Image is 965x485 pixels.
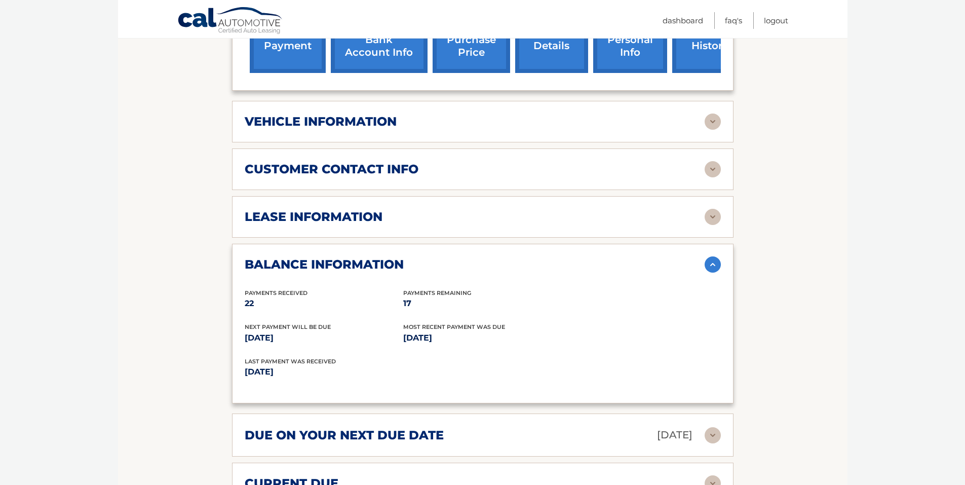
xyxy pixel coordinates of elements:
p: [DATE] [403,331,562,345]
img: accordion-rest.svg [705,209,721,225]
span: Payments Remaining [403,289,471,296]
p: [DATE] [245,331,403,345]
p: 22 [245,296,403,311]
p: 17 [403,296,562,311]
a: Cal Automotive [177,7,284,36]
a: Dashboard [663,12,703,29]
a: make a payment [250,7,326,73]
h2: vehicle information [245,114,397,129]
h2: balance information [245,257,404,272]
a: update personal info [593,7,667,73]
img: accordion-rest.svg [705,427,721,443]
span: Payments Received [245,289,307,296]
a: payment history [672,7,748,73]
a: Logout [764,12,788,29]
span: Next Payment will be due [245,323,331,330]
a: Add/Remove bank account info [331,7,428,73]
span: Most Recent Payment Was Due [403,323,505,330]
span: Last Payment was received [245,358,336,365]
img: accordion-rest.svg [705,161,721,177]
h2: lease information [245,209,382,225]
a: account details [515,7,588,73]
p: [DATE] [657,426,692,444]
a: request purchase price [433,7,510,73]
img: accordion-rest.svg [705,114,721,130]
a: FAQ's [725,12,742,29]
p: [DATE] [245,365,483,379]
h2: due on your next due date [245,428,444,443]
h2: customer contact info [245,162,418,177]
img: accordion-active.svg [705,256,721,273]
